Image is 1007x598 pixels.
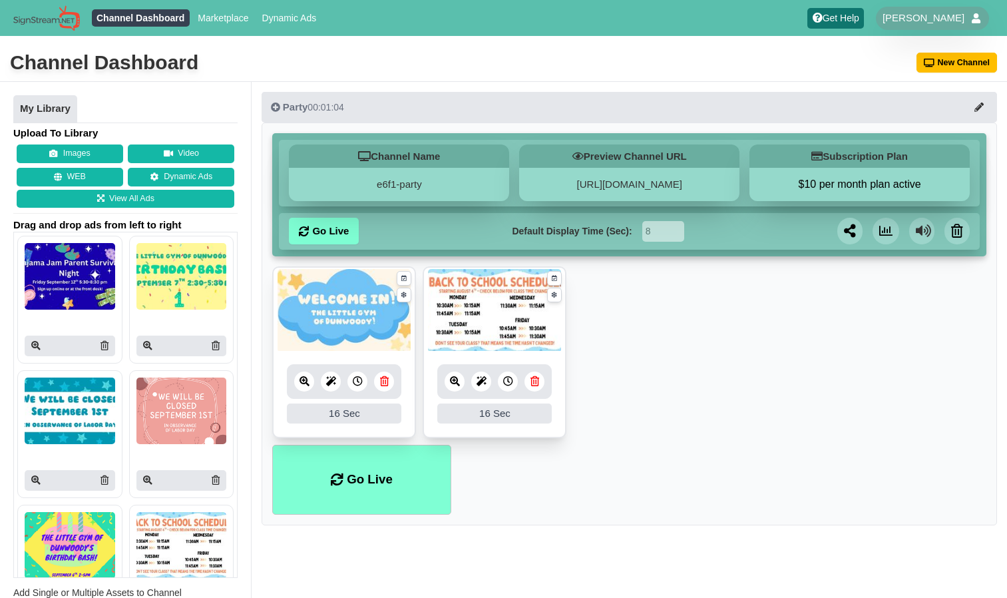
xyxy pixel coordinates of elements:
div: 16 Sec [287,404,401,424]
a: My Library [13,95,77,123]
h4: Upload To Library [13,127,238,140]
img: P250x250 image processing20250727 1016204 1qk5ibq [136,512,227,579]
li: Go Live [272,445,451,515]
img: P250x250 image processing20250823 996236 3j9ty [136,243,227,310]
a: Dynamic Ads [257,9,321,27]
a: Go Live [289,218,359,244]
div: 00:01:04 [271,101,344,114]
div: Channel Dashboard [10,49,198,76]
a: Channel Dashboard [92,9,190,27]
img: 196.202 kb [428,269,561,352]
div: 16 Sec [437,404,552,424]
h5: Preview Channel URL [519,145,739,168]
a: Marketplace [193,9,254,27]
a: Get Help [807,8,864,29]
div: e6f1-party [289,168,509,201]
span: Drag and drop ads from left to right [13,218,238,232]
a: View All Ads [17,190,234,208]
img: P250x250 image processing20250817 804745 1nm4awa [25,378,115,444]
img: Sign Stream.NET [13,5,80,31]
h5: Subscription Plan [749,145,970,168]
img: P250x250 image processing20250816 804745 1md58g8 [25,512,115,579]
input: Seconds [642,221,684,242]
button: WEB [17,168,123,186]
button: Images [17,145,123,163]
button: Party00:01:04 [262,92,997,123]
a: Dynamic Ads [128,168,234,186]
iframe: Chat Widget [940,534,1007,598]
img: P250x250 image processing20250906 996236 7n2vdi [25,243,115,310]
h5: Channel Name [289,145,509,168]
img: P250x250 image processing20250816 804745 a2g55b [136,378,227,444]
button: New Channel [916,53,998,73]
label: Default Display Time (Sec): [512,224,632,238]
button: $10 per month plan active [749,178,970,191]
button: Video [128,145,234,163]
a: [URL][DOMAIN_NAME] [577,178,682,190]
span: Add Single or Multiple Assets to Channel [13,587,182,598]
span: Party [283,101,308,113]
span: [PERSON_NAME] [883,11,964,25]
img: 92.484 kb [278,269,411,352]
